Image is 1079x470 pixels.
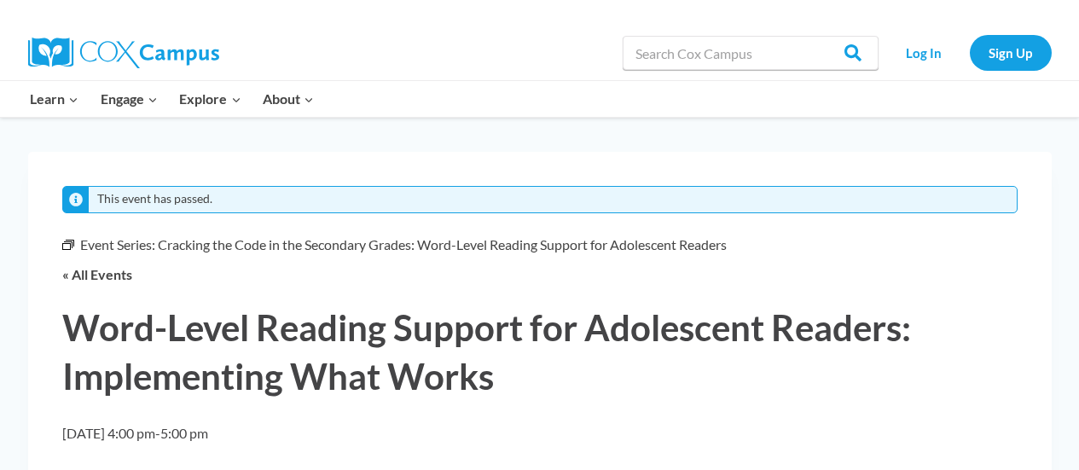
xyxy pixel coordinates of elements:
h2: - [62,422,208,444]
img: Cox Campus [28,38,219,68]
span: Event Series: [80,236,155,252]
span: 5:00 pm [160,425,208,441]
a: Sign Up [970,35,1052,70]
input: Search Cox Campus [623,36,879,70]
span: Learn [30,88,78,110]
span: Engage [101,88,158,110]
li: This event has passed. [97,192,212,206]
h1: Word-Level Reading Support for Adolescent Readers: Implementing What Works [62,304,1018,403]
span: [DATE] 4:00 pm [62,425,155,441]
a: « All Events [62,266,132,282]
a: Cracking the Code in the Secondary Grades: Word-Level Reading Support for Adolescent Readers [158,236,727,252]
span: Explore [179,88,241,110]
nav: Primary Navigation [20,81,325,117]
nav: Secondary Navigation [887,35,1052,70]
span: About [263,88,314,110]
em: Event Series: [62,234,74,256]
a: Log In [887,35,961,70]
